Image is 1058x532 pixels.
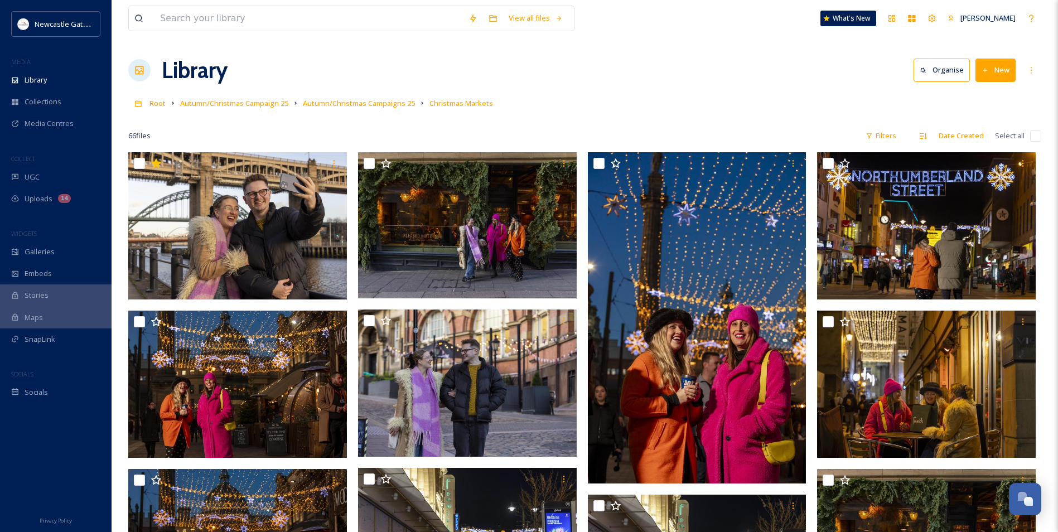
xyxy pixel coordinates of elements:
div: 14 [58,194,71,203]
span: Embeds [25,268,52,279]
img: 061 NGI Winter.JPG [128,152,349,299]
span: WIDGETS [11,229,37,238]
img: 066 NGI Winter.JPG [358,309,579,457]
span: MEDIA [11,57,31,66]
span: Privacy Policy [40,517,72,524]
span: Newcastle Gateshead Initiative [35,18,137,29]
a: What's New [820,11,876,26]
img: 069 NGI Winter.JPG [358,152,577,298]
a: Christmas Markets [429,96,493,110]
a: Autumn/Christmas Campaign 25 [180,96,288,110]
span: SOCIALS [11,370,33,378]
a: [PERSON_NAME] [942,7,1021,29]
input: Search your library [154,6,463,31]
a: Autumn/Christmas Campaigns 25 [303,96,415,110]
img: 083 NGI Winter.JPG [817,152,1038,299]
span: Socials [25,387,48,398]
a: Library [162,54,228,87]
a: Organise [914,59,975,81]
span: 66 file s [128,130,151,141]
img: DqD9wEUd_400x400.jpg [18,18,29,30]
span: [PERSON_NAME] [960,13,1016,23]
a: Privacy Policy [40,513,72,526]
span: Library [25,75,47,85]
button: New [975,59,1016,81]
img: 085 NGI Winter.JPG [817,311,1038,458]
img: 017 NGI Winter.JPG [128,311,349,458]
div: Filters [860,125,902,147]
span: Select all [995,130,1025,141]
button: Organise [914,59,970,81]
span: Christmas Markets [429,98,493,108]
span: Autumn/Christmas Campaign 25 [180,98,288,108]
span: Galleries [25,246,55,257]
span: Root [149,98,166,108]
span: SnapLink [25,334,55,345]
span: Media Centres [25,118,74,129]
span: UGC [25,172,40,182]
span: Stories [25,290,49,301]
button: Open Chat [1009,483,1041,515]
a: View all files [503,7,568,29]
span: COLLECT [11,154,35,163]
img: 018 NGI Winter.JPG [588,152,809,483]
span: Maps [25,312,43,323]
span: Uploads [25,194,52,204]
span: Collections [25,96,61,107]
span: Autumn/Christmas Campaigns 25 [303,98,415,108]
div: Date Created [933,125,989,147]
a: Root [149,96,166,110]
